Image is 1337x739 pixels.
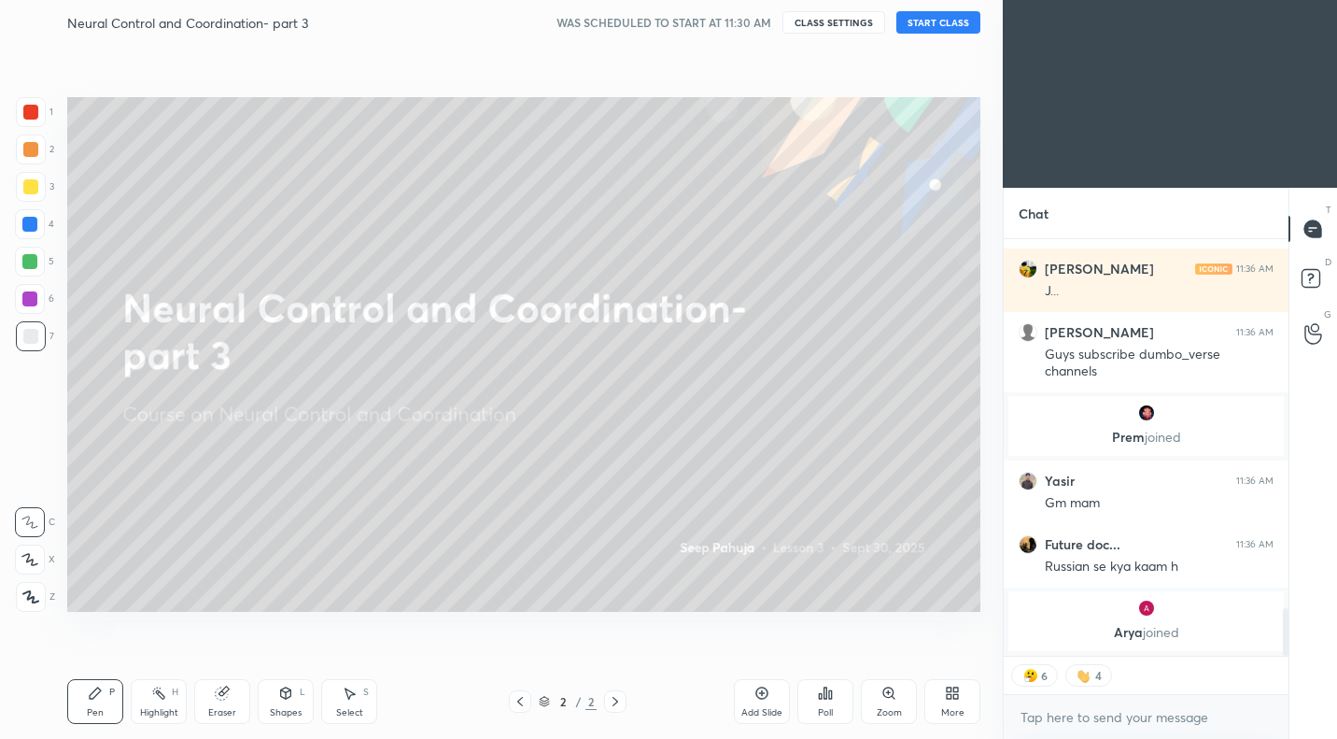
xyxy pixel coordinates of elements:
div: Add Slide [741,708,782,718]
div: 1 [16,97,53,127]
span: joined [1143,623,1179,641]
div: P [109,688,115,697]
h5: WAS SCHEDULED TO START AT 11:30 AM [556,14,771,31]
p: Prem [1020,430,1273,445]
div: 6 [1040,668,1048,683]
img: 21a96c165f2041f799c1c68278b1e491.jpg [1019,260,1037,278]
h6: Yasir [1045,473,1075,490]
p: Arya [1020,625,1273,640]
div: Guys subscribe dumbo_verse channels [1045,346,1274,381]
div: More [941,708,964,718]
p: D [1325,255,1331,269]
div: S [363,688,369,697]
div: 11:36 AM [1236,327,1274,338]
div: 4 [1094,668,1102,683]
div: C [15,507,55,537]
div: Select [336,708,363,718]
img: 12d291e3f40e4c7c83d92b3e2c3b991d.jpg [1019,472,1037,490]
p: Chat [1004,189,1063,238]
div: 4 [15,209,54,239]
div: Pen [87,708,104,718]
h6: Future doc... [1045,536,1120,553]
img: c48d0c935a064b5babc1880ef70ffc0e.jpg [1019,535,1037,554]
div: H [172,688,178,697]
p: T [1326,203,1331,217]
img: default.png [1019,323,1037,342]
div: 5 [15,247,54,277]
div: Poll [818,708,833,718]
div: L [300,688,305,697]
button: START CLASS [896,11,980,34]
div: 11:36 AM [1236,539,1274,550]
div: Russian se kya kaam h [1045,558,1274,576]
h4: Neural Control and Coordination- part 3 [67,14,308,32]
div: 2 [16,135,54,164]
span: joined [1145,428,1181,446]
div: Eraser [208,708,236,718]
div: 2 [585,693,597,710]
img: 3 [1137,404,1156,422]
button: CLASS SETTINGS [782,11,885,34]
div: 6 [15,284,54,314]
img: waving_hand.png [1076,666,1094,685]
div: Gm mam [1045,494,1274,513]
div: grid [1004,239,1288,656]
div: 2 [554,696,572,707]
div: Zoom [877,708,902,718]
img: thinking_face.png [1021,666,1040,685]
h6: [PERSON_NAME] [1045,261,1154,277]
div: 11:36 AM [1236,263,1274,275]
div: Highlight [140,708,178,718]
img: iconic-light.a09c19a4.png [1195,263,1232,275]
div: X [15,545,55,575]
h6: [PERSON_NAME] [1045,324,1154,341]
div: 11:36 AM [1236,476,1274,487]
div: Z [16,582,55,612]
p: G [1324,307,1331,321]
div: 3 [16,172,54,202]
div: Shapes [270,708,302,718]
div: 7 [16,321,54,351]
div: J... [1045,282,1274,301]
img: 3 [1137,599,1156,618]
div: / [576,696,582,707]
